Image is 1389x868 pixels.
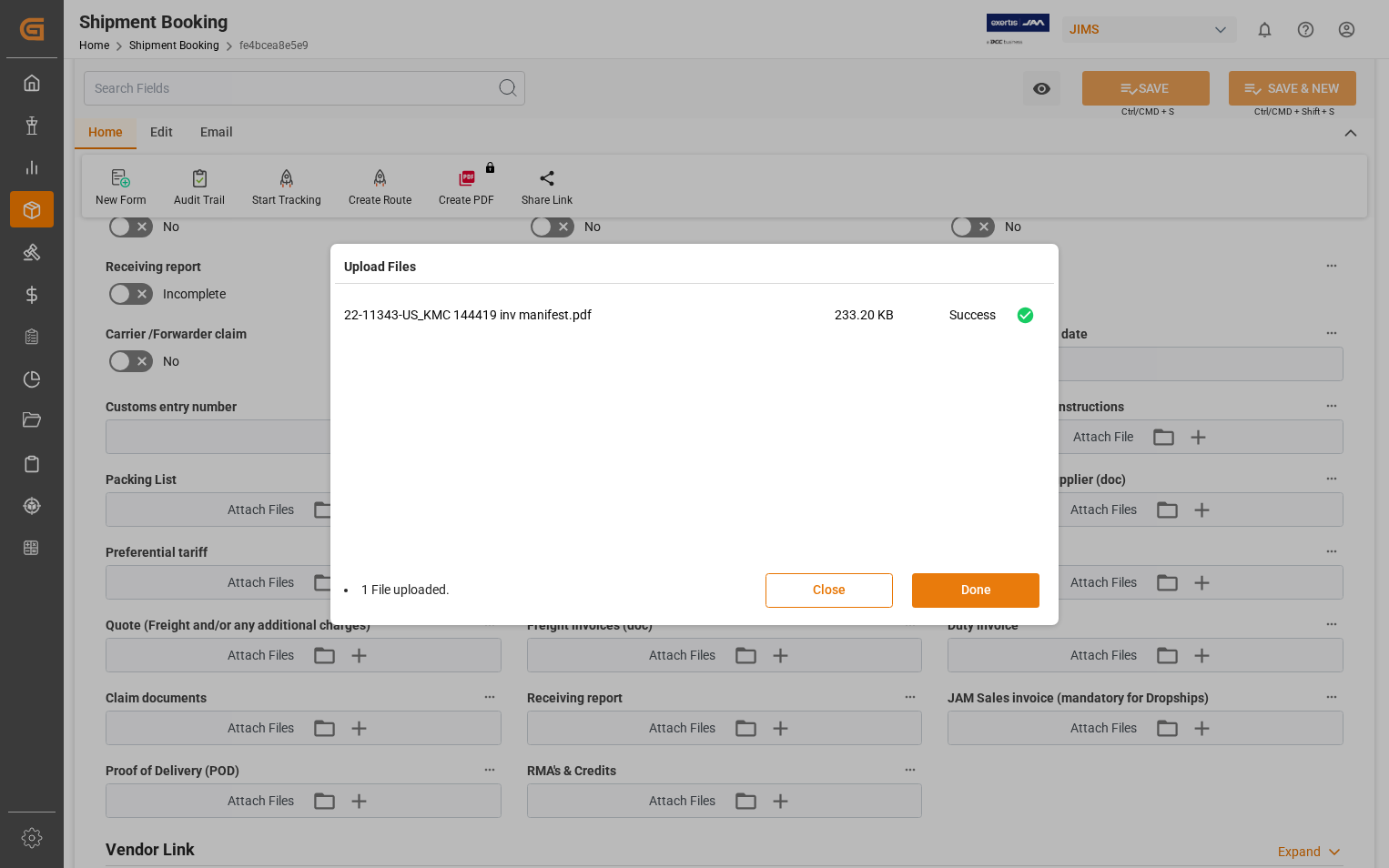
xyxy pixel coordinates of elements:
[765,573,893,608] button: Close
[835,306,949,338] span: 233.20 KB
[344,580,450,600] li: 1 File uploaded.
[344,306,835,325] p: 22-11343-US_KMC 144419 inv manifest.pdf
[344,257,416,277] h4: Upload Files
[949,306,996,338] div: Success
[912,573,1039,608] button: Done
